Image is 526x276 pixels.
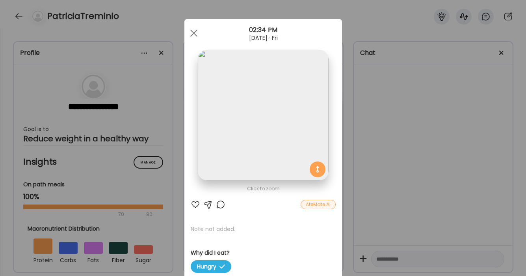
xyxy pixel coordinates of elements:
img: images%2F8QygtFPpAmTw7D4uqevp7qT9u6n2%2FU1Dwsl72LOklGcKkPVzS%2F9zN9FWajfAUIUSAvElOp_1080 [198,50,328,180]
div: AteMate AI [301,200,336,209]
p: Note not added. [191,225,336,233]
div: Click to zoom [191,184,336,193]
div: [DATE] · Fri [184,35,342,41]
h3: Why did I eat? [191,249,336,257]
span: Hungry [191,260,231,273]
div: 02:34 PM [184,25,342,35]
